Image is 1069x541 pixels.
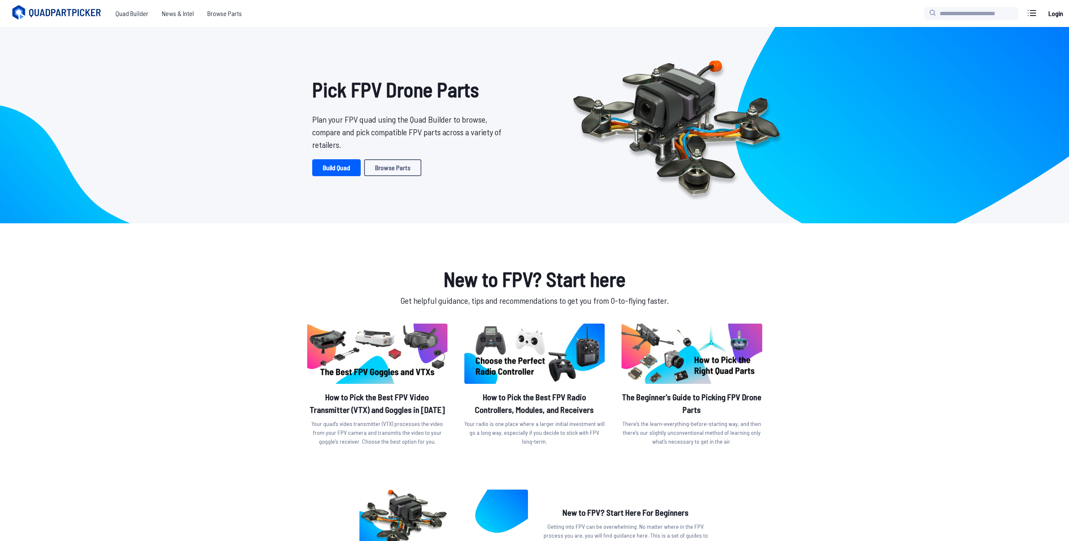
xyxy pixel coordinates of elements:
img: image of post [464,324,605,384]
p: Plan your FPV quad using the Quad Builder to browse, compare and pick compatible FPV parts across... [312,113,508,151]
a: image of postThe Beginner's Guide to Picking FPV Drone PartsThere’s the learn-everything-before-s... [622,324,762,449]
a: News & Intel [155,5,201,22]
img: image of post [307,324,447,384]
p: Get helpful guidance, tips and recommendations to get you from 0-to-flying faster. [305,294,764,307]
h2: New to FPV? Start Here For Beginners [541,506,710,519]
a: Quad Builder [109,5,155,22]
h1: New to FPV? Start here [305,264,764,294]
img: Quadcopter [555,41,798,209]
p: Your radio is one place where a larger initial investment will go a long way, especially if you d... [464,419,605,446]
a: image of postHow to Pick the Best FPV Radio Controllers, Modules, and ReceiversYour radio is one ... [464,324,605,449]
a: Browse Parts [201,5,249,22]
h2: The Beginner's Guide to Picking FPV Drone Parts [622,391,762,416]
p: There’s the learn-everything-before-starting way, and then there’s our slightly unconventional me... [622,419,762,446]
h2: How to Pick the Best FPV Video Transmitter (VTX) and Goggles in [DATE] [307,391,447,416]
a: Login [1045,5,1066,22]
a: Build Quad [312,159,361,176]
h1: Pick FPV Drone Parts [312,74,508,104]
h2: How to Pick the Best FPV Radio Controllers, Modules, and Receivers [464,391,605,416]
a: image of postHow to Pick the Best FPV Video Transmitter (VTX) and Goggles in [DATE]Your quad’s vi... [307,324,447,449]
p: Your quad’s video transmitter (VTX) processes the video from your FPV camera and transmits the vi... [307,419,447,446]
a: Browse Parts [364,159,421,176]
img: image of post [622,324,762,384]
